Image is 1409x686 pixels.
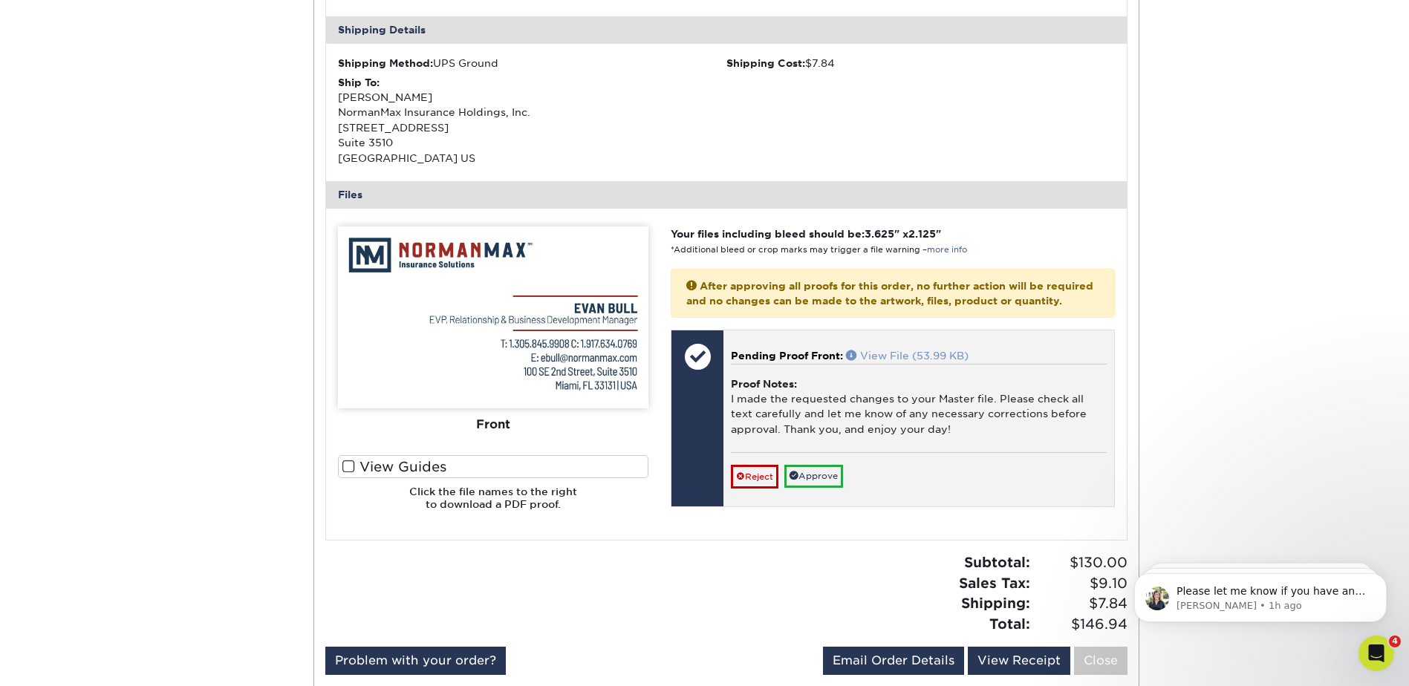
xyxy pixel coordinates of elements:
span: $130.00 [1035,552,1127,573]
span: 4 [1389,636,1401,647]
div: Shipping Details [326,16,1127,43]
a: more info [927,245,967,255]
div: [PERSON_NAME] NormanMax Insurance Holdings, Inc. [STREET_ADDRESS] Suite 3510 [GEOGRAPHIC_DATA] US [338,75,726,166]
div: $7.84 [726,56,1115,71]
label: View Guides [338,455,648,478]
span: $7.84 [1035,593,1127,614]
span: 2.125 [908,228,936,240]
strong: Subtotal: [964,554,1030,570]
div: I made the requested changes to your Master file. Please check all text carefully and let me know... [731,364,1106,452]
a: Approve [784,465,843,488]
strong: Shipping Method: [338,57,433,69]
a: Problem with your order? [325,647,506,675]
a: View File (53.99 KB) [846,350,969,362]
span: $146.94 [1035,614,1127,635]
span: Pending Proof Front: [731,350,843,362]
div: UPS Ground [338,56,726,71]
strong: Shipping: [961,595,1030,611]
small: *Additional bleed or crop marks may trigger a file warning – [671,245,967,255]
a: View Receipt [968,647,1070,675]
div: Files [326,181,1127,208]
strong: Proof Notes: [731,378,797,390]
strong: Sales Tax: [959,575,1030,591]
strong: After approving all proofs for this order, no further action will be required and no changes can ... [686,280,1093,307]
strong: Total: [989,615,1030,632]
div: Front [338,408,648,440]
iframe: Intercom live chat [1358,636,1394,671]
span: 3.625 [865,228,894,240]
iframe: Intercom notifications message [1112,542,1409,646]
span: $9.10 [1035,573,1127,594]
a: Email Order Details [823,647,964,675]
h6: Click the file names to the right to download a PDF proof. [338,486,648,522]
strong: Ship To: [338,76,380,88]
a: Close [1074,647,1127,675]
strong: Your files including bleed should be: " x " [671,228,941,240]
strong: Shipping Cost: [726,57,805,69]
a: Reject [731,465,778,489]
